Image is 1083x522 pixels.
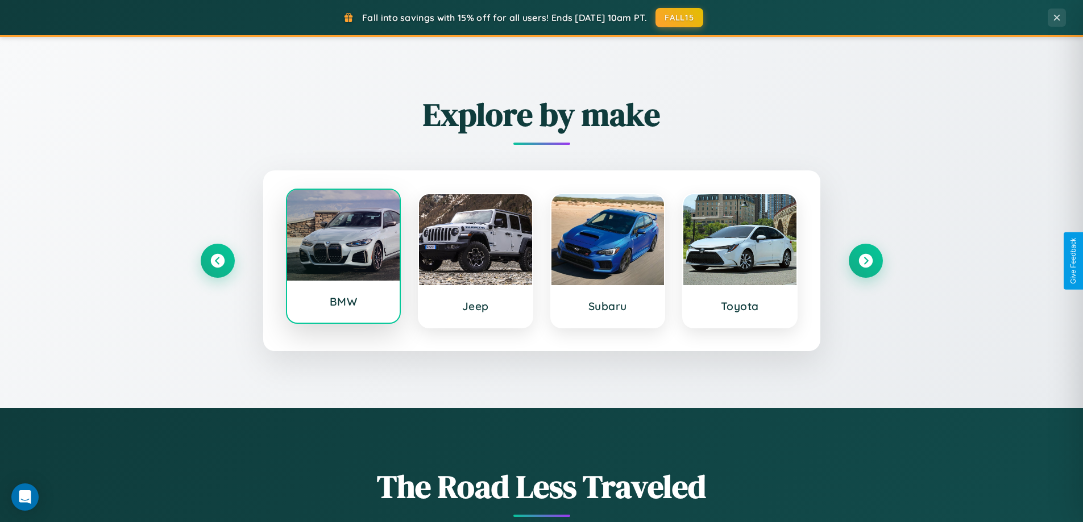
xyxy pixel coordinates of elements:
[298,295,389,308] h3: BMW
[201,93,883,136] h2: Explore by make
[430,299,521,313] h3: Jeep
[11,483,39,511] div: Open Intercom Messenger
[695,299,785,313] h3: Toyota
[362,12,647,23] span: Fall into savings with 15% off for all users! Ends [DATE] 10am PT.
[655,8,703,27] button: FALL15
[201,465,883,508] h1: The Road Less Traveled
[1069,238,1077,284] div: Give Feedback
[563,299,653,313] h3: Subaru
